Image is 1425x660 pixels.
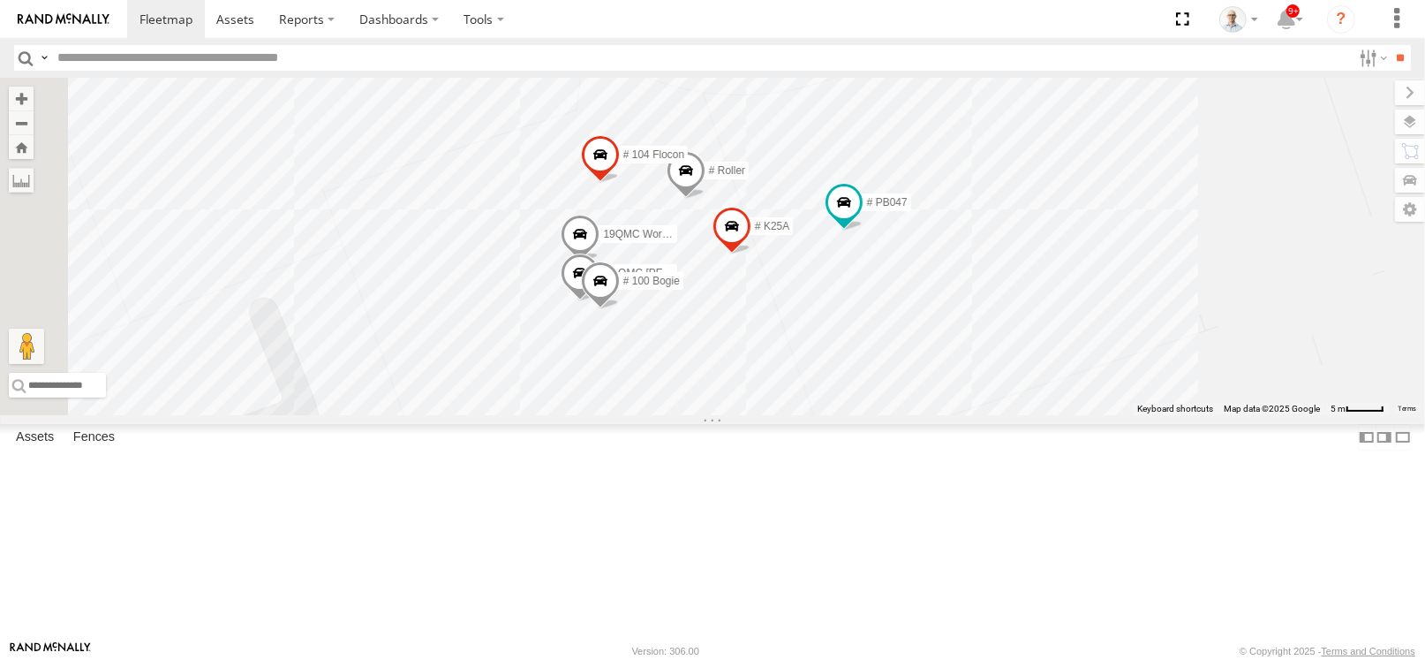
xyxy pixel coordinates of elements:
div: Version: 306.00 [632,646,699,656]
span: Map data ©2025 Google [1224,404,1320,413]
button: Map Scale: 5 m per 40 pixels [1325,403,1390,415]
a: Terms and Conditions [1322,646,1415,656]
label: Measure [9,168,34,193]
span: 11 QMC [PERSON_NAME] [603,268,733,280]
span: # PB047 [867,196,908,209]
span: 19QMC Workshop [603,228,690,240]
button: Keyboard shortcuts [1137,403,1213,415]
div: Kurt Byers [1213,6,1264,33]
label: Assets [7,425,63,450]
img: rand-logo.svg [18,13,109,26]
label: Hide Summary Table [1394,424,1412,450]
button: Zoom in [9,87,34,110]
span: # Roller [709,164,745,177]
label: Search Filter Options [1353,45,1391,71]
div: © Copyright 2025 - [1240,646,1415,656]
a: Visit our Website [10,642,91,660]
label: Search Query [37,45,51,71]
a: Terms (opens in new tab) [1399,406,1417,413]
label: Fences [64,425,124,450]
button: Drag Pegman onto the map to open Street View [9,329,44,364]
button: Zoom Home [9,135,34,159]
span: # 104 Flocon [623,148,684,161]
label: Dock Summary Table to the Left [1358,424,1376,450]
span: # K25A [755,220,789,232]
i: ? [1327,5,1355,34]
span: # 100 Bogie [623,276,680,288]
label: Dock Summary Table to the Right [1376,424,1393,450]
label: Map Settings [1395,197,1425,222]
span: 5 m [1331,404,1346,413]
button: Zoom out [9,110,34,135]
